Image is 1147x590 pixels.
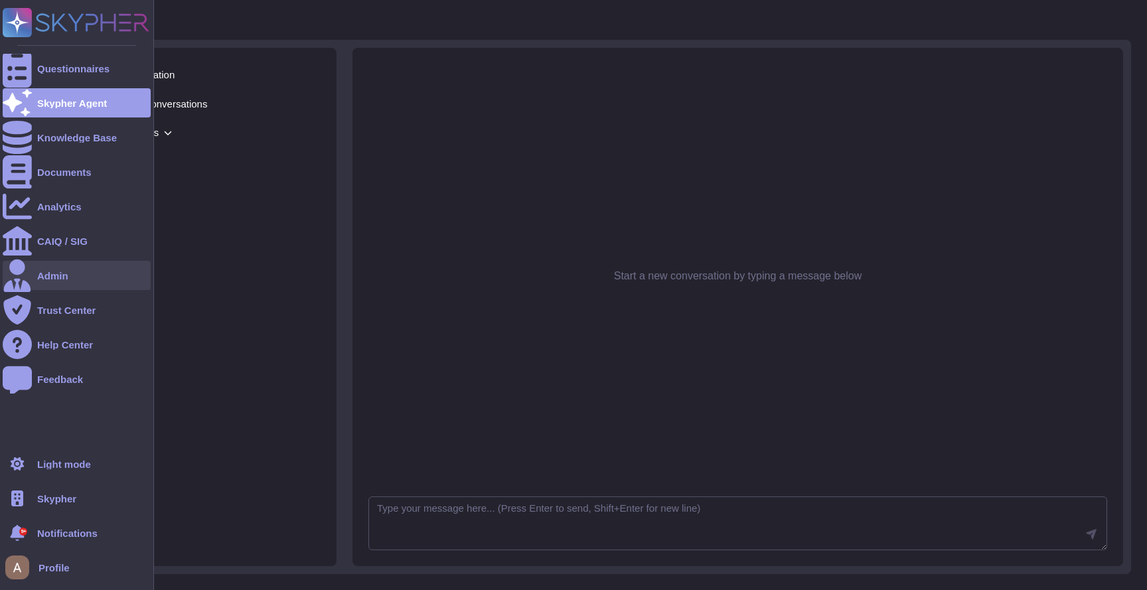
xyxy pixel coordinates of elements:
span: Profile [38,563,70,573]
div: Documents [37,167,92,177]
div: Feedback [37,374,83,384]
div: Light mode [37,459,91,469]
div: Help Center [37,340,93,350]
div: 9+ [19,528,27,536]
div: Admin [37,271,68,281]
a: Feedback [3,364,151,394]
button: user [3,553,38,582]
span: Advanced options [74,122,321,143]
div: Knowledge Base [37,133,117,143]
div: Analytics [37,202,82,212]
img: user [5,555,29,579]
a: Trust Center [3,295,151,325]
a: Help Center [3,330,151,359]
div: Start a new conversation by typing a message below [368,64,1107,488]
span: Search old conversations [74,93,321,114]
div: Questionnaires [37,64,110,74]
span: New conversation [74,64,321,85]
div: Trust Center [37,305,96,315]
a: Documents [3,157,151,186]
a: Questionnaires [3,54,151,83]
a: Admin [3,261,151,290]
span: Skypher [37,494,76,504]
a: Skypher Agent [3,88,151,117]
div: Skypher Agent [37,98,107,108]
div: Conversations [74,159,321,169]
a: CAIQ / SIG [3,226,151,256]
span: Notifications [37,528,98,538]
a: Analytics [3,192,151,221]
a: Knowledge Base [3,123,151,152]
div: CAIQ / SIG [37,236,88,246]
